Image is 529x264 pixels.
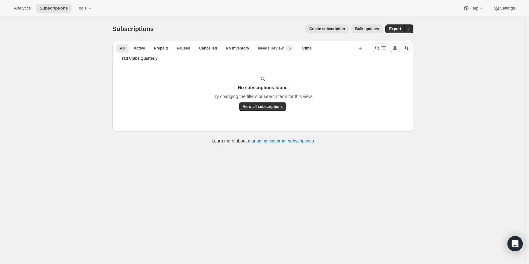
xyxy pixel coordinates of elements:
[389,26,401,31] span: Export
[77,6,86,11] span: Tools
[10,4,35,13] button: Analytics
[243,104,283,109] span: View all subscriptions
[199,46,217,51] span: Cancelled
[40,6,68,11] span: Subscriptions
[302,46,311,51] span: Cima
[289,46,291,51] span: 5
[213,93,313,100] p: Try changing the filters or search term for this view.
[239,102,287,111] button: View all subscriptions
[36,4,72,13] button: Subscriptions
[226,46,249,51] span: No inventory
[248,138,314,143] a: managing customer subscriptions
[391,43,399,52] button: Customize table column order and visibility
[351,24,383,33] button: Bulk updates
[355,44,365,53] button: Create new view
[212,138,314,144] p: Learn more about
[469,6,478,11] span: Help
[305,24,349,33] button: Create subscription
[112,25,154,32] span: Subscriptions
[134,46,145,51] span: Active
[258,46,284,51] span: Needs Review
[490,4,519,13] button: Settings
[385,24,405,33] button: Export
[238,84,288,91] h3: No subscriptions found
[500,6,515,11] span: Settings
[402,43,411,52] button: Sort the results
[73,4,97,13] button: Tools
[177,46,190,51] span: Paused
[507,236,523,251] div: Open Intercom Messenger
[459,4,488,13] button: Help
[120,46,125,51] span: All
[373,43,388,52] button: Search and filter results
[14,6,31,11] span: Analytics
[154,46,168,51] span: Prepaid
[309,26,345,31] span: Create subscription
[355,26,379,31] span: Bulk updates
